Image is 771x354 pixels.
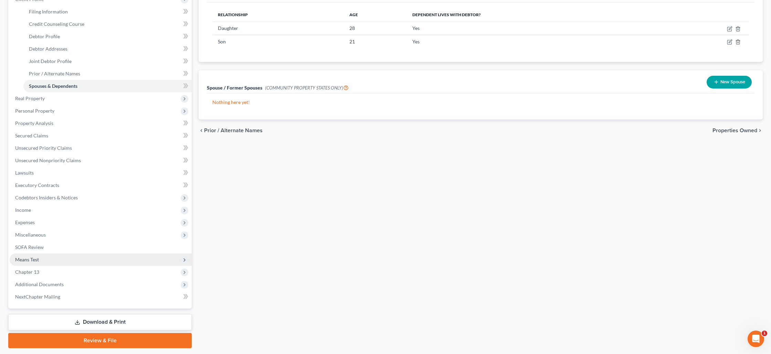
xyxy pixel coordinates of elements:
span: Unsecured Nonpriority Claims [15,157,81,163]
span: Prior / Alternate Names [29,71,80,76]
th: Relationship [212,8,344,22]
a: NextChapter Mailing [10,291,192,303]
a: Property Analysis [10,117,192,129]
td: Yes [407,35,661,48]
td: 28 [344,22,407,35]
span: Property Analysis [15,120,53,126]
span: (COMMUNITY PROPERTY STATES ONLY) [265,85,349,91]
button: Properties Owned chevron_right [712,128,763,133]
span: Income [15,207,31,213]
span: SOFA Review [15,244,44,250]
span: Real Property [15,95,45,101]
span: Chapter 13 [15,269,39,275]
span: Prior / Alternate Names [204,128,263,133]
span: Debtor Profile [29,33,60,39]
a: Debtor Addresses [23,43,192,55]
span: Lawsuits [15,170,34,176]
td: Yes [407,22,661,35]
a: Filing Information [23,6,192,18]
a: Debtor Profile [23,30,192,43]
td: Son [212,35,344,48]
span: Means Test [15,257,39,262]
span: Executory Contracts [15,182,59,188]
a: Joint Debtor Profile [23,55,192,67]
span: Joint Debtor Profile [29,58,72,64]
button: New Spouse [707,76,752,88]
a: Credit Counseling Course [23,18,192,30]
a: Secured Claims [10,129,192,142]
span: Expenses [15,219,35,225]
a: Prior / Alternate Names [23,67,192,80]
span: Debtor Addresses [29,46,67,52]
p: Nothing here yet! [212,99,749,106]
a: Review & File [8,333,192,348]
span: 1 [762,331,767,336]
a: Executory Contracts [10,179,192,191]
span: Secured Claims [15,133,48,138]
a: Lawsuits [10,167,192,179]
a: SOFA Review [10,241,192,253]
span: Additional Documents [15,281,64,287]
td: 21 [344,35,407,48]
span: Properties Owned [712,128,757,133]
span: NextChapter Mailing [15,294,60,300]
th: Age [344,8,407,22]
button: chevron_left Prior / Alternate Names [199,128,263,133]
a: Unsecured Nonpriority Claims [10,154,192,167]
span: Unsecured Priority Claims [15,145,72,151]
i: chevron_right [757,128,763,133]
td: Daughter [212,22,344,35]
span: Filing Information [29,9,68,14]
span: Personal Property [15,108,54,114]
i: chevron_left [199,128,204,133]
span: Spouse / Former Spouses [207,85,262,91]
span: Codebtors Insiders & Notices [15,195,78,200]
th: Dependent lives with debtor? [407,8,661,22]
span: Credit Counseling Course [29,21,84,27]
span: Miscellaneous [15,232,46,238]
iframe: Intercom live chat [748,331,764,347]
span: Spouses & Dependents [29,83,77,89]
a: Spouses & Dependents [23,80,192,92]
a: Unsecured Priority Claims [10,142,192,154]
a: Download & Print [8,314,192,330]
